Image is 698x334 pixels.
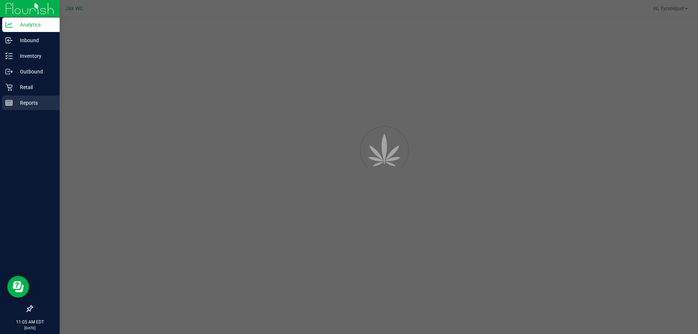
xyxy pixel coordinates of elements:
[3,325,56,331] p: [DATE]
[5,21,13,28] inline-svg: Analytics
[5,68,13,75] inline-svg: Outbound
[13,98,56,107] p: Reports
[5,52,13,60] inline-svg: Inventory
[7,276,29,298] iframe: Resource center
[5,99,13,106] inline-svg: Reports
[5,84,13,91] inline-svg: Retail
[13,36,56,45] p: Inbound
[13,67,56,76] p: Outbound
[3,319,56,325] p: 11:05 AM EDT
[13,83,56,92] p: Retail
[13,52,56,60] p: Inventory
[13,20,56,29] p: Analytics
[5,37,13,44] inline-svg: Inbound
